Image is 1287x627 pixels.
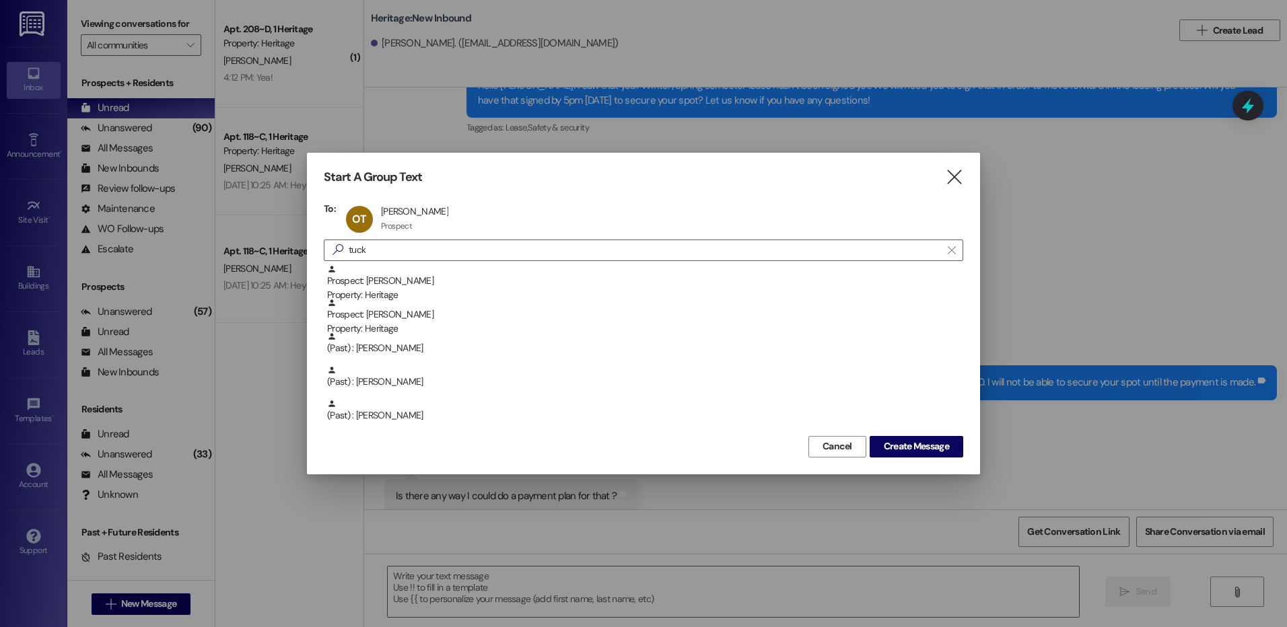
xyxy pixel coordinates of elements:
div: Prospect: [PERSON_NAME] [327,298,963,336]
button: Cancel [808,436,866,457]
div: Property: Heritage [327,322,963,336]
span: OT [352,212,366,226]
i:  [945,170,963,184]
div: (Past) : [PERSON_NAME] [324,365,963,399]
span: Create Message [884,439,949,453]
div: (Past) : [PERSON_NAME] [324,399,963,433]
h3: To: [324,202,336,215]
h3: Start A Group Text [324,170,422,185]
div: Prospect: [PERSON_NAME]Property: Heritage [324,298,963,332]
div: [PERSON_NAME] [381,205,448,217]
button: Clear text [941,240,963,260]
div: Prospect: [PERSON_NAME] [327,264,963,303]
i:  [327,243,349,257]
div: (Past) : [PERSON_NAME] [327,332,963,355]
div: (Past) : [PERSON_NAME] [327,399,963,422]
input: Search for any contact or apartment [349,241,941,260]
button: Create Message [870,436,963,457]
div: Prospect: [PERSON_NAME]Property: Heritage [324,264,963,298]
span: Cancel [823,439,852,453]
div: (Past) : [PERSON_NAME] [324,332,963,365]
div: Prospect [381,221,412,231]
i:  [948,245,955,256]
div: (Past) : [PERSON_NAME] [327,365,963,389]
div: Property: Heritage [327,288,963,302]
